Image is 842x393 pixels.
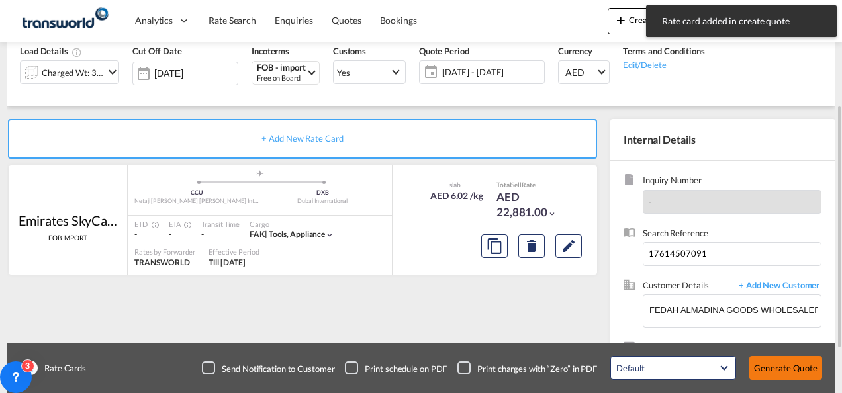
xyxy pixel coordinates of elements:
span: AED [565,66,596,79]
span: Till [DATE] [209,257,246,267]
span: Quotes [332,15,361,26]
div: slab [427,180,483,189]
div: Yes [337,67,350,78]
span: Analytics [135,14,173,27]
md-icon: icon-chevron-down [105,64,120,80]
md-checkbox: Checkbox No Ink [202,361,334,374]
div: ETD [134,219,156,229]
md-icon: icon-chevron-down [325,230,334,240]
span: Search Reference [643,227,821,242]
div: Internal Details [610,119,835,160]
md-icon: Estimated Time Of Arrival [180,221,188,229]
span: + Add New Rate Card [261,133,343,144]
md-select: Select Currency: د.إ AEDUnited Arab Emirates Dirham [558,60,610,84]
div: Transit Time [201,219,240,229]
div: tools, appliance [250,229,325,240]
div: Charged Wt: 3,799.00 KGicon-chevron-down [20,60,119,84]
md-icon: assets/icons/custom/roll-o-plane.svg [252,170,268,177]
md-checkbox: Checkbox No Ink [345,361,447,374]
input: Enter Customer Details [649,295,821,325]
span: Currency [558,46,592,56]
div: - [201,229,240,240]
div: AED 22,881.00 [496,189,563,221]
span: Inquiry Number [643,174,821,189]
span: - [169,229,171,239]
span: TRANSWORLD [134,257,190,267]
span: Incoterms [252,46,289,56]
span: Cut Off Date [132,46,182,56]
input: Enter search reference [643,242,821,266]
div: Emirates SkyCargo [19,211,118,230]
span: | [265,229,267,239]
div: AED 6.02 /kg [430,189,483,202]
span: CC Email [643,341,821,356]
span: Rate Cards [38,362,86,374]
span: - [134,229,137,239]
md-select: Select Customs: Yes [333,60,406,84]
span: Load Details [20,46,82,56]
span: Bookings [380,15,417,26]
button: Copy [481,234,508,258]
div: Till 31 Aug 2025 [209,257,246,269]
span: + Add New Customer [732,279,821,294]
span: [DATE] - [DATE] [442,66,541,78]
button: icon-plus 400-fgCreate Quote [608,8,686,34]
div: Default [616,363,644,373]
div: Send Notification to Customer [222,363,334,374]
span: Sell [511,181,522,189]
span: FOB IMPORT [48,233,87,242]
div: Cargo [250,219,334,229]
div: TRANSWORLD [134,257,195,269]
md-icon: icon-chevron-down [547,209,557,218]
span: Terms and Conditions [623,46,705,56]
div: Free on Board [257,73,306,83]
md-icon: assets/icons/custom/copyQuote.svg [487,238,502,254]
md-icon: Chargeable Weight [71,47,82,58]
span: - [649,196,652,207]
span: Enquiries [275,15,313,26]
div: Print charges with “Zero” in PDF [477,363,597,374]
md-icon: icon-calendar [420,64,436,80]
div: CCU [134,189,260,197]
md-checkbox: Checkbox No Ink [457,361,597,374]
div: ETA [169,219,189,229]
span: Quote Period [419,46,469,56]
div: Effective Period [209,247,259,257]
md-icon: icon-plus 400-fg [613,12,629,28]
span: Customs [333,46,366,56]
div: Total Rate [496,180,563,189]
div: Edit/Delete [623,58,705,71]
div: Dubai International [260,197,386,206]
div: + Add New Rate Card [8,119,597,159]
span: Customer Details [643,279,732,294]
div: Print schedule on PDF [365,363,447,374]
span: FAK [250,229,269,239]
button: Generate Quote [749,356,822,380]
input: Select [154,68,238,79]
img: f753ae806dec11f0841701cdfdf085c0.png [20,6,109,36]
div: FOB - import [257,63,306,73]
div: Netaji [PERSON_NAME] [PERSON_NAME] International [134,197,260,206]
md-select: Select Incoterms: FOB - import Free on Board [252,61,320,85]
span: Rate Search [209,15,256,26]
div: DXB [260,189,386,197]
div: Rates by Forwarder [134,247,195,257]
button: Delete [518,234,545,258]
button: Edit [555,234,582,258]
span: Rate card added in create quote [658,15,825,28]
span: [DATE] - [DATE] [439,63,544,81]
md-icon: Estimated Time Of Departure [148,221,156,229]
div: Charged Wt: 3,799.00 KG [42,64,104,82]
